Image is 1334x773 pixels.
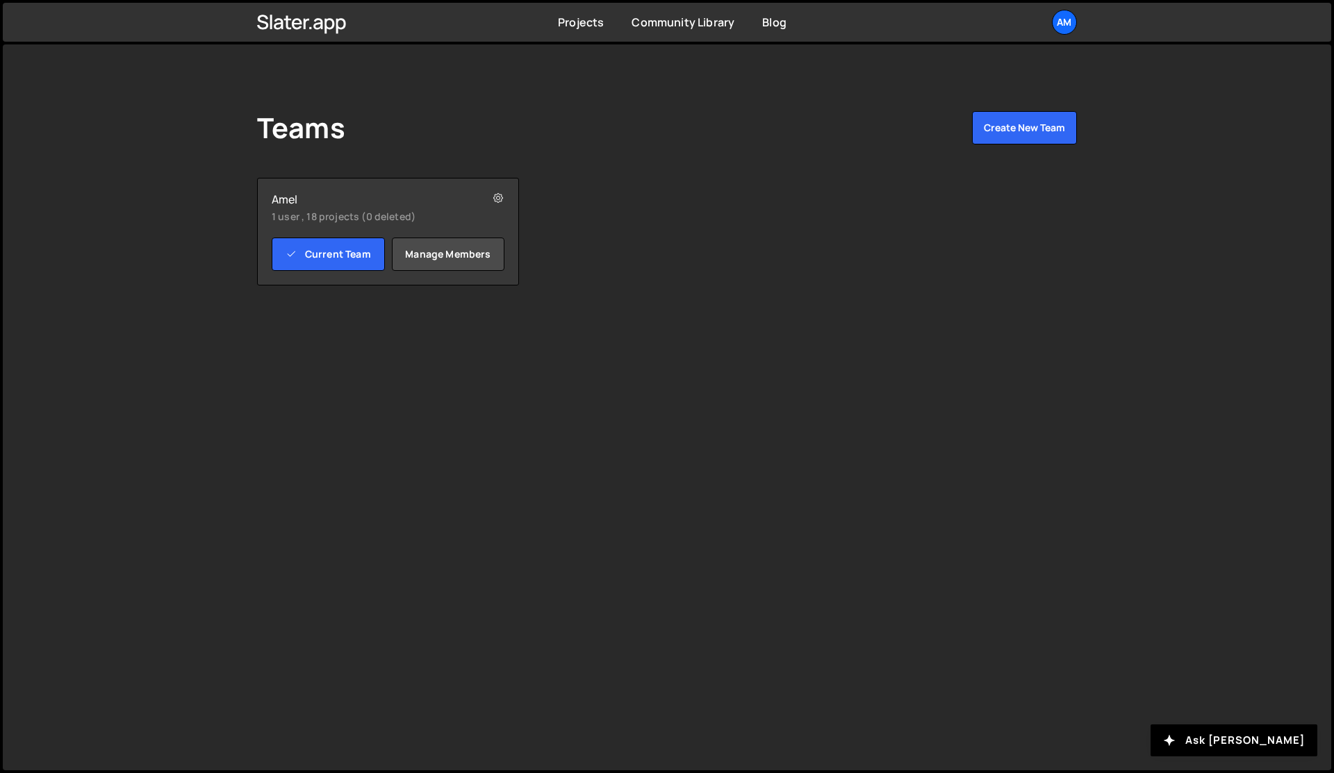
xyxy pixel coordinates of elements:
[1052,10,1077,35] a: Am
[762,15,787,30] a: Blog
[1151,724,1317,756] button: Ask [PERSON_NAME]
[272,238,385,271] a: Current Team
[632,15,734,30] a: Community Library
[972,111,1077,144] button: Create New Team
[257,111,345,144] h1: Teams
[558,15,604,30] a: Projects
[392,238,505,271] a: Manage members
[272,210,463,224] small: 1 user , 18 projects (0 deleted)
[272,192,463,206] h2: Amel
